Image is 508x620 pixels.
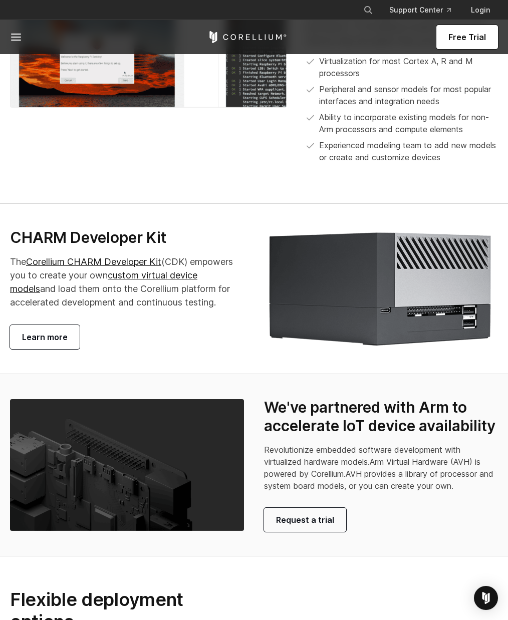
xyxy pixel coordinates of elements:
p: Virtualization for most Cortex A, R and M processors [319,55,498,79]
p: Arm Virtual Hardware (AVH) is powered by Corellium. [264,444,498,492]
h3: We've partnered with Arm to accelerate IoT device availability [264,398,498,436]
p: Peripheral and sensor models for most popular interfaces and integration needs [319,83,498,107]
a: Request a trial [264,508,346,532]
span: Free Trial [448,31,486,43]
button: Search [359,1,377,19]
span: AVH provides a library of processor and system board models, or you can create your own. [264,469,493,491]
div: Open Intercom Messenger [474,586,498,610]
img: Corellium Raspberry-Pi_800 [10,399,244,531]
a: Learn more [10,325,80,349]
p: Ability to incorporate existing models for non-Arm processors and compute elements [319,111,498,135]
a: Corellium CHARM Developer Kit [26,256,161,267]
a: Corellium Home [207,31,287,43]
span: Request a trial [276,514,334,526]
img: CHARM developer kit [264,228,498,349]
a: Login [463,1,498,19]
span: Learn more [22,331,68,343]
a: Free Trial [436,25,498,49]
li: Experienced modeling team to add new models or create and customize devices [307,139,498,163]
div: Navigation Menu [355,1,498,19]
span: Revolutionize embedded software development with virtualized hardware models. [264,445,460,467]
a: Support Center [381,1,459,19]
h3: CHARM Developer Kit [10,228,244,247]
p: The (CDK) empowers you to create your own and load them onto the Corellium platform for accelerat... [10,255,244,309]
